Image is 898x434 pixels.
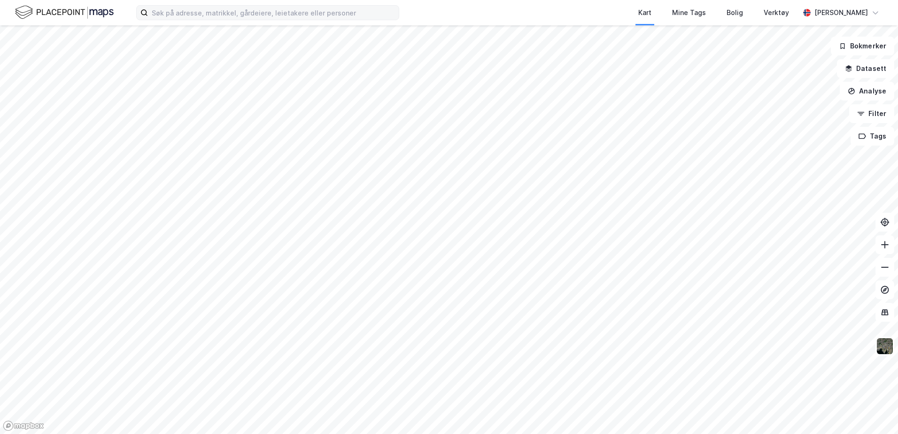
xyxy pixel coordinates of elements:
input: Søk på adresse, matrikkel, gårdeiere, leietakere eller personer [148,6,399,20]
img: logo.f888ab2527a4732fd821a326f86c7f29.svg [15,4,114,21]
div: Bolig [727,7,743,18]
div: [PERSON_NAME] [814,7,868,18]
iframe: Chat Widget [851,389,898,434]
div: Mine Tags [672,7,706,18]
div: Kontrollprogram for chat [851,389,898,434]
div: Kart [638,7,651,18]
div: Verktøy [764,7,789,18]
